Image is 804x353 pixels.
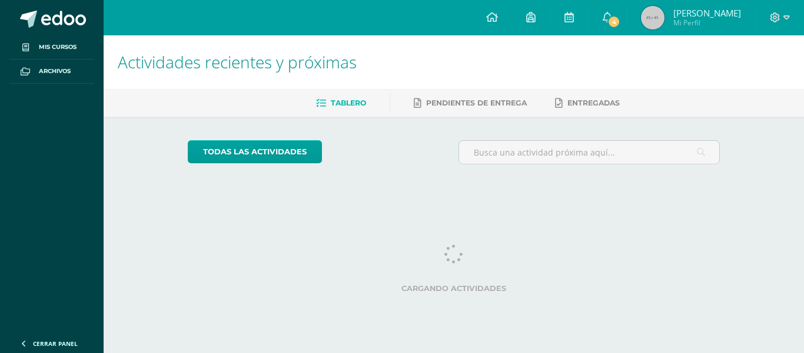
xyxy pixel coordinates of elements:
span: Archivos [39,67,71,76]
a: Entregadas [555,94,620,113]
span: Mi Perfil [673,18,741,28]
span: Mis cursos [39,42,77,52]
a: Mis cursos [9,35,94,60]
span: 4 [607,15,620,28]
a: Tablero [316,94,366,113]
span: Entregadas [567,98,620,107]
label: Cargando actividades [188,284,720,293]
a: Archivos [9,60,94,84]
a: Pendientes de entrega [414,94,527,113]
img: 45x45 [641,6,665,29]
span: Pendientes de entrega [426,98,527,107]
input: Busca una actividad próxima aquí... [459,141,720,164]
span: [PERSON_NAME] [673,7,741,19]
span: Actividades recientes y próximas [118,51,357,73]
span: Tablero [331,98,366,107]
span: Cerrar panel [33,339,78,348]
a: todas las Actividades [188,140,322,163]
